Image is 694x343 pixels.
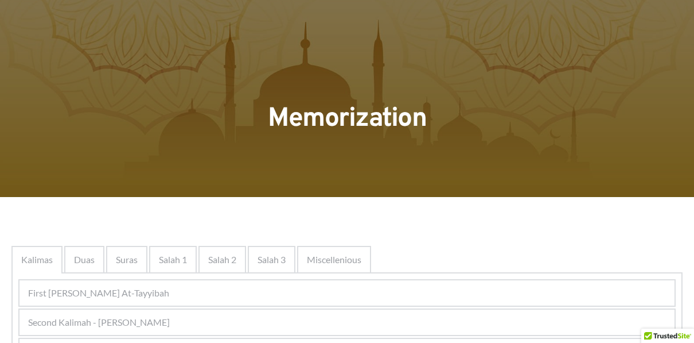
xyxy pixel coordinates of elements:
span: Miscellenious [307,253,361,267]
span: Salah 1 [159,253,187,267]
span: Duas [74,253,95,267]
span: Salah 2 [208,253,236,267]
span: Suras [116,253,138,267]
span: First [PERSON_NAME] At-Tayyibah [28,286,169,300]
span: Memorization [268,102,426,136]
span: Second Kalimah - [PERSON_NAME] [28,315,170,329]
span: Kalimas [21,253,53,267]
span: Salah 3 [258,253,286,267]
